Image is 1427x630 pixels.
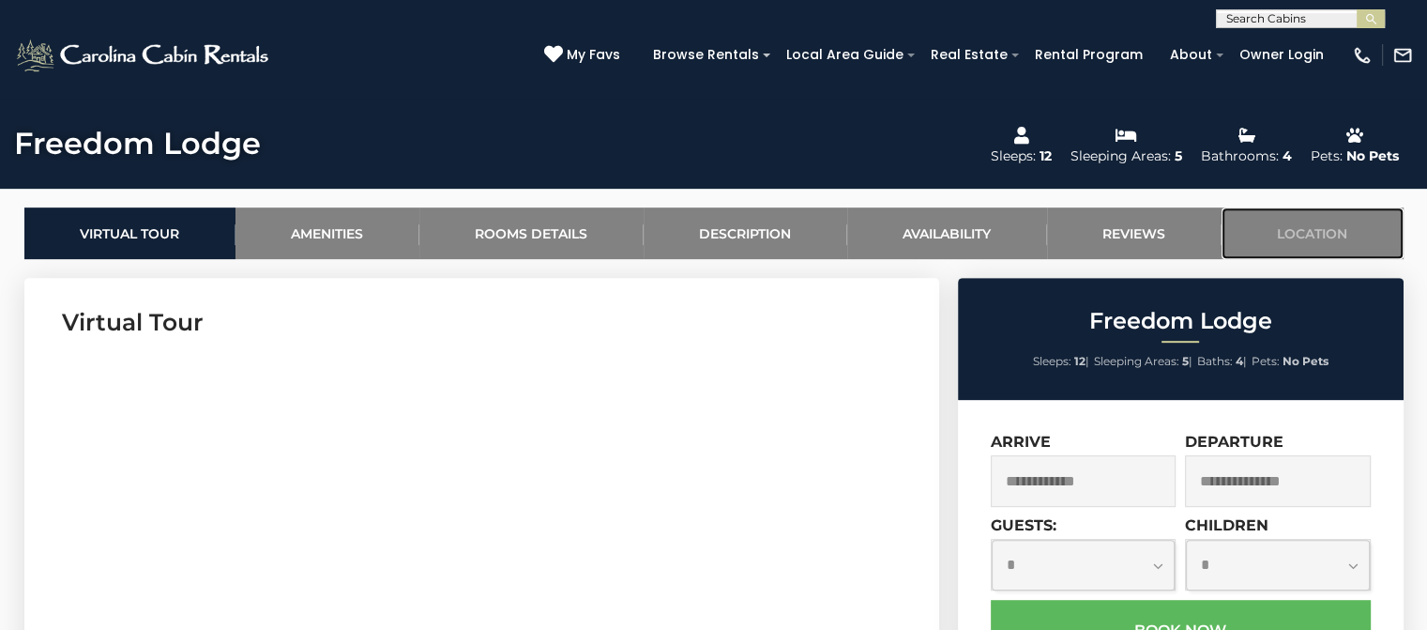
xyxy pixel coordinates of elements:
[991,516,1056,534] label: Guests:
[1025,40,1152,69] a: Rental Program
[1185,516,1268,534] label: Children
[777,40,913,69] a: Local Area Guide
[1236,354,1243,368] strong: 4
[1182,354,1189,368] strong: 5
[847,207,1047,259] a: Availability
[544,45,625,66] a: My Favs
[1252,354,1280,368] span: Pets:
[644,207,847,259] a: Description
[991,433,1051,451] label: Arrive
[644,40,768,69] a: Browse Rentals
[1352,45,1373,66] img: phone-regular-white.png
[1161,40,1222,69] a: About
[1033,354,1071,368] span: Sleeps:
[567,45,620,65] span: My Favs
[419,207,644,259] a: Rooms Details
[1230,40,1333,69] a: Owner Login
[62,306,902,339] h3: Virtual Tour
[24,207,235,259] a: Virtual Tour
[14,37,274,74] img: White-1-2.png
[921,40,1017,69] a: Real Estate
[1094,354,1179,368] span: Sleeping Areas:
[1094,349,1192,374] li: |
[1222,207,1404,259] a: Location
[1074,354,1085,368] strong: 12
[1185,433,1283,451] label: Departure
[1033,349,1089,374] li: |
[1197,354,1233,368] span: Baths:
[1197,349,1247,374] li: |
[1392,45,1413,66] img: mail-regular-white.png
[1283,354,1328,368] strong: No Pets
[1047,207,1222,259] a: Reviews
[235,207,419,259] a: Amenities
[963,309,1399,333] h2: Freedom Lodge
